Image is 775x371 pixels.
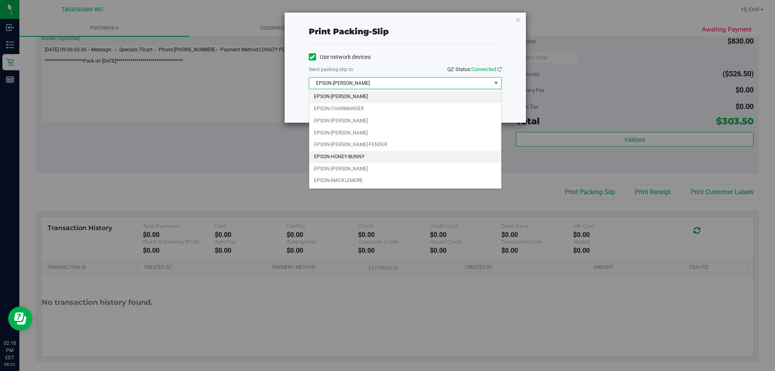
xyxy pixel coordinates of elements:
label: Use network devices [309,53,371,61]
li: EPSON-[PERSON_NAME] [309,127,501,139]
span: Print packing-slip [309,27,389,36]
li: EPSON-CHARMANDER [309,103,501,115]
li: EPSON-[PERSON_NAME]-FENDER [309,139,501,151]
span: QZ Status: [447,66,502,72]
li: EPSON-[PERSON_NAME] [309,91,501,103]
span: select [491,78,501,89]
span: Connected [471,66,496,72]
li: EPSON-[PERSON_NAME] [309,163,501,175]
li: EPSON-MACKLEMORE [309,175,501,187]
li: EPSON-[PERSON_NAME] [309,115,501,127]
span: EPSON-[PERSON_NAME] [309,78,491,89]
label: Send packing-slip to: [309,66,354,73]
iframe: Resource center [8,306,32,331]
li: EPSON-HONEY-BUNNY [309,151,501,163]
